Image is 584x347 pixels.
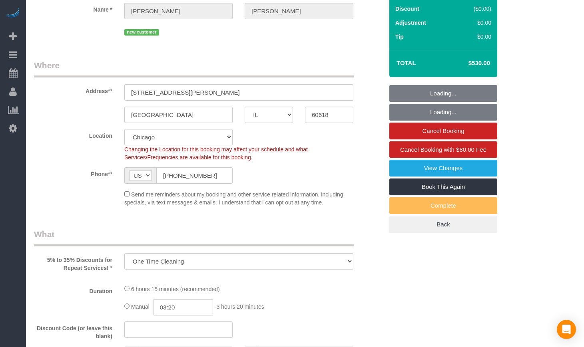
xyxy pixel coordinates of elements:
[131,303,149,310] span: Manual
[5,8,21,19] img: Automaid Logo
[389,141,497,158] a: Cancel Booking with $80.00 Fee
[395,5,419,13] label: Discount
[305,107,353,123] input: Zip Code**
[131,286,220,292] span: 6 hours 15 minutes (recommended)
[454,5,491,13] div: ($0.00)
[28,284,118,295] label: Duration
[124,191,343,206] span: Send me reminders about my booking and other service related information, including specials, via...
[557,320,576,339] div: Open Intercom Messenger
[34,59,354,77] legend: Where
[124,3,233,19] input: First Name**
[444,60,490,67] h4: $530.00
[397,59,416,66] strong: Total
[389,216,497,233] a: Back
[389,123,497,139] a: Cancel Booking
[245,3,353,19] input: Last Name*
[28,129,118,140] label: Location
[217,303,264,310] span: 3 hours 20 minutes
[400,146,486,153] span: Cancel Booking with $80.00 Fee
[454,19,491,27] div: $0.00
[389,160,497,176] a: View Changes
[28,321,118,340] label: Discount Code (or leave this blank)
[28,3,118,14] label: Name *
[124,146,308,161] span: Changing the Location for this booking may affect your schedule and what Services/Frequencies are...
[395,19,426,27] label: Adjustment
[34,228,354,246] legend: What
[28,253,118,272] label: 5% to 35% Discounts for Repeat Services! *
[124,29,159,36] span: new customer
[395,33,404,41] label: Tip
[389,178,497,195] a: Book This Again
[454,33,491,41] div: $0.00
